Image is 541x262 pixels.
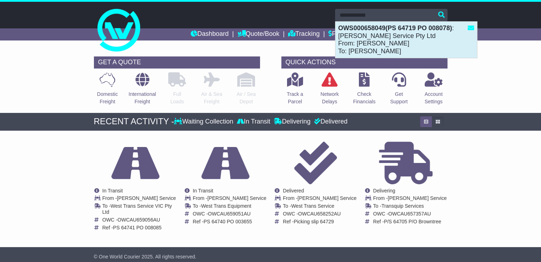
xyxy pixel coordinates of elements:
p: Network Delays [320,91,339,105]
a: InternationalFreight [128,72,156,109]
span: Transquip Services [381,203,424,209]
a: Track aParcel [286,72,303,109]
p: Check Financials [353,91,376,105]
span: Picking slip 64729 [294,219,334,224]
span: In Transit [102,188,123,193]
td: To - [283,203,356,211]
td: Ref - [102,225,177,231]
td: OWC - [283,211,356,219]
td: Ref - [283,219,356,225]
a: Tracking [288,28,319,40]
span: Delivering [373,188,395,193]
span: P/S 64705 P/O Browntree [384,219,441,224]
td: To - [193,203,266,211]
a: GetSupport [390,72,408,109]
span: Delivered [283,188,304,193]
p: Get Support [390,91,408,105]
a: Financials [328,28,361,40]
td: Ref - [193,219,266,225]
span: West Trans Equipment [201,203,251,209]
a: Quote/Book [237,28,279,40]
div: In Transit [235,118,272,126]
td: To - [102,203,177,217]
td: OWC - [373,211,447,219]
span: OWCAU658252AU [298,211,341,217]
a: AccountSettings [424,72,443,109]
td: From - [283,195,356,203]
span: PS 64741 PO 008085 [113,225,161,230]
div: Delivered [312,118,348,126]
a: DomesticFreight [97,72,118,109]
td: From - [102,195,177,203]
p: Full Loads [168,91,186,105]
a: CheckFinancials [353,72,376,109]
div: : [PERSON_NAME] Service Pty Ltd From: [PERSON_NAME] To: [PERSON_NAME] [335,22,477,58]
p: Air & Sea Freight [201,91,222,105]
td: To - [373,203,447,211]
p: Air / Sea Depot [237,91,256,105]
span: © One World Courier 2025. All rights reserved. [94,254,197,260]
td: From - [193,195,266,203]
p: Account Settings [425,91,443,105]
span: West Trans Service [291,203,334,209]
span: [PERSON_NAME] Service [298,195,357,201]
p: International Freight [128,91,156,105]
td: From - [373,195,447,203]
span: OWCAU659051AU [208,211,251,217]
span: [PERSON_NAME] Service [207,195,266,201]
p: Track a Parcel [287,91,303,105]
span: PS 64740 PO 003655 [203,219,252,224]
p: Domestic Freight [97,91,118,105]
span: [PERSON_NAME] Service [388,195,447,201]
div: FROM OUR SUPPORT [94,251,447,261]
a: Dashboard [191,28,229,40]
div: GET A QUOTE [94,56,260,69]
div: RECENT ACTIVITY - [94,116,174,127]
td: OWC - [102,217,177,225]
td: Ref - [373,219,447,225]
span: In Transit [193,188,213,193]
span: West Trans Service VIC Pty Ltd [102,203,172,215]
span: [PERSON_NAME] Service [117,195,176,201]
span: OWCAU659056AU [117,217,160,223]
a: NetworkDelays [320,72,339,109]
div: Delivering [272,118,312,126]
div: Waiting Collection [174,118,235,126]
strong: OWS000658049(PS 64719 PO 008078) [338,24,452,32]
td: OWC - [193,211,266,219]
div: QUICK ACTIONS [281,56,447,69]
span: OWCAU657357AU [388,211,431,217]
